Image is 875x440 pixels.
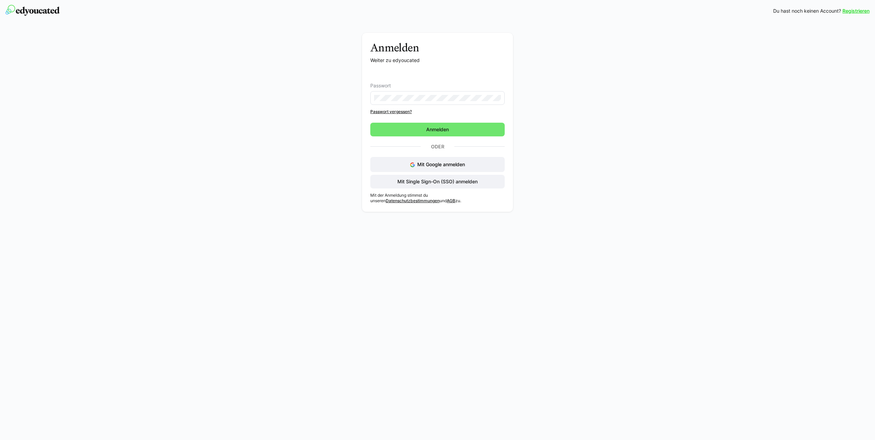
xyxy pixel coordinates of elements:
span: Mit Google anmelden [417,161,465,167]
span: Passwort [370,83,391,88]
a: Passwort vergessen? [370,109,505,114]
button: Mit Google anmelden [370,157,505,172]
button: Anmelden [370,123,505,136]
a: AGB [447,198,455,203]
span: Mit Single Sign-On (SSO) anmelden [396,178,479,185]
span: Anmelden [425,126,450,133]
img: edyoucated [5,5,60,16]
span: Du hast noch keinen Account? [773,8,841,14]
p: Weiter zu edyoucated [370,57,505,64]
h3: Anmelden [370,41,505,54]
p: Oder [421,142,454,151]
button: Mit Single Sign-On (SSO) anmelden [370,175,505,188]
p: Mit der Anmeldung stimmst du unseren und zu. [370,193,505,204]
a: Registrieren [842,8,870,14]
a: Datenschutzbestimmungen [386,198,440,203]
